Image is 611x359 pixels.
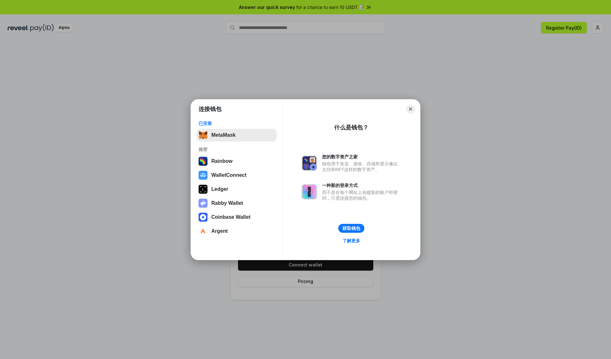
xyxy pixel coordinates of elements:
[322,154,401,160] div: 您的数字资产之家
[211,200,243,206] div: Rabby Wallet
[322,190,401,201] div: 而不是在每个网站上创建新的账户和密码，只需连接您的钱包。
[199,199,207,208] img: svg+xml,%3Csvg%20xmlns%3D%22http%3A%2F%2Fwww.w3.org%2F2000%2Fsvg%22%20fill%3D%22none%22%20viewBox...
[211,158,233,164] div: Rainbow
[322,161,401,172] div: 钱包用于发送、接收、存储和显示像以太坊和NFT这样的数字资产。
[199,105,221,113] h1: 连接钱包
[199,171,207,180] img: svg+xml,%3Csvg%20width%3D%2228%22%20height%3D%2228%22%20viewBox%3D%220%200%2028%2028%22%20fill%3D...
[339,237,364,245] a: 了解更多
[211,228,228,234] div: Argent
[197,225,277,238] button: Argent
[334,124,369,131] div: 什么是钱包？
[197,211,277,224] button: Coinbase Wallet
[197,197,277,210] button: Rabby Wallet
[302,155,317,171] img: svg+xml,%3Csvg%20xmlns%3D%22http%3A%2F%2Fwww.w3.org%2F2000%2Fsvg%22%20fill%3D%22none%22%20viewBox...
[211,214,250,220] div: Coinbase Wallet
[406,105,415,114] button: Close
[197,129,277,142] button: MetaMask
[342,238,360,244] div: 了解更多
[211,132,235,138] div: MetaMask
[342,225,360,231] div: 获取钱包
[199,147,275,152] div: 推荐
[199,213,207,222] img: svg+xml,%3Csvg%20width%3D%2228%22%20height%3D%2228%22%20viewBox%3D%220%200%2028%2028%22%20fill%3D...
[199,157,207,166] img: svg+xml,%3Csvg%20width%3D%22120%22%20height%3D%22120%22%20viewBox%3D%220%200%20120%20120%22%20fil...
[302,184,317,199] img: svg+xml,%3Csvg%20xmlns%3D%22http%3A%2F%2Fwww.w3.org%2F2000%2Fsvg%22%20fill%3D%22none%22%20viewBox...
[211,186,228,192] div: Ledger
[338,224,364,233] button: 获取钱包
[322,183,401,188] div: 一种新的登录方式
[197,183,277,196] button: Ledger
[197,169,277,182] button: WalletConnect
[199,121,275,126] div: 已安装
[211,172,247,178] div: WalletConnect
[197,155,277,168] button: Rainbow
[199,185,207,194] img: svg+xml,%3Csvg%20xmlns%3D%22http%3A%2F%2Fwww.w3.org%2F2000%2Fsvg%22%20width%3D%2228%22%20height%3...
[199,131,207,140] img: svg+xml,%3Csvg%20fill%3D%22none%22%20height%3D%2233%22%20viewBox%3D%220%200%2035%2033%22%20width%...
[199,227,207,236] img: svg+xml,%3Csvg%20width%3D%2228%22%20height%3D%2228%22%20viewBox%3D%220%200%2028%2028%22%20fill%3D...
